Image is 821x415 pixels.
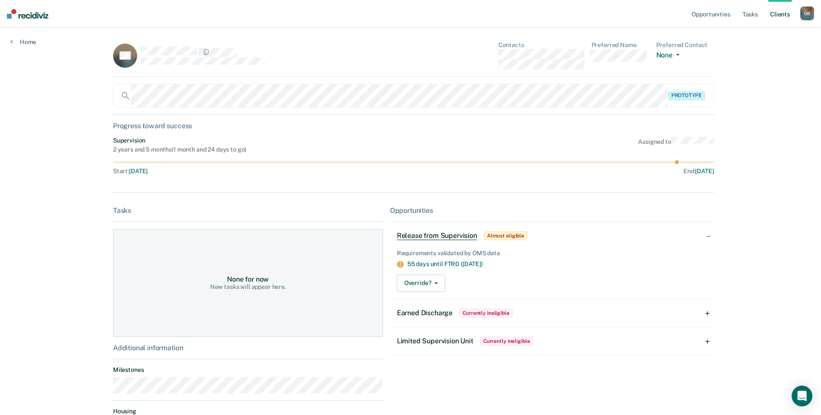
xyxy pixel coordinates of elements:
div: None for now [227,275,269,283]
dt: Milestones [113,366,383,374]
div: Earned DischargeCurrently ineligible [390,299,714,327]
div: New tasks will appear here. [210,283,286,291]
div: Release from SupervisionAlmost eligible [390,222,714,250]
div: Requirements validated by OMS data [397,250,707,257]
div: Opportunities [390,206,714,215]
a: Home [10,38,36,46]
span: Release from Supervision [397,231,477,240]
span: Almost eligible [484,231,527,240]
div: Tasks [113,206,383,215]
span: [DATE] [129,168,148,174]
span: Currently ineligible [480,337,533,345]
dt: Housing [113,408,383,415]
div: End : [417,168,714,175]
button: None [656,51,683,61]
button: OB [800,6,814,20]
span: [DATE] [695,168,714,174]
span: Earned Discharge [397,309,453,317]
div: Supervision [113,137,246,144]
div: Limited Supervision UnitCurrently ineligible [390,327,714,355]
dt: Preferred Name [591,41,649,49]
button: Override? [397,275,446,292]
div: Additional information [113,344,383,352]
div: Start : [113,168,414,175]
div: O B [800,6,814,20]
dt: Contacts [498,41,585,49]
div: 2 years and 5 months ( 1 month and 24 days to go ) [113,146,246,153]
div: Progress toward success [113,122,714,130]
img: Recidiviz [7,9,48,19]
div: Open Intercom Messenger [792,386,812,406]
div: 55 days until FTRD ([DATE]) [407,260,707,268]
span: Limited Supervision Unit [397,337,473,345]
dt: Preferred Contact [656,41,714,49]
span: Currently ineligible [459,309,513,317]
div: Assigned to [638,137,714,153]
